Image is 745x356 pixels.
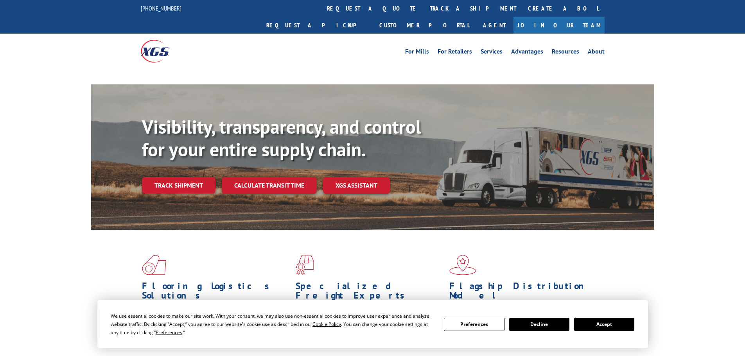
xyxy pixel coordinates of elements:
[373,17,475,34] a: Customer Portal
[511,48,543,57] a: Advantages
[513,17,605,34] a: Join Our Team
[260,17,373,34] a: Request a pickup
[156,329,182,336] span: Preferences
[142,255,166,275] img: xgs-icon-total-supply-chain-intelligence-red
[142,114,421,161] b: Visibility, transparency, and control for your entire supply chain.
[312,321,341,327] span: Cookie Policy
[142,177,215,193] a: Track shipment
[323,177,390,194] a: XGS ASSISTANT
[141,4,181,12] a: [PHONE_NUMBER]
[111,312,434,336] div: We use essential cookies to make our site work. With your consent, we may also use non-essential ...
[588,48,605,57] a: About
[449,281,597,304] h1: Flagship Distribution Model
[475,17,513,34] a: Agent
[222,177,317,194] a: Calculate transit time
[509,318,569,331] button: Decline
[296,255,314,275] img: xgs-icon-focused-on-flooring-red
[444,318,504,331] button: Preferences
[481,48,503,57] a: Services
[296,281,443,304] h1: Specialized Freight Experts
[142,281,290,304] h1: Flooring Logistics Solutions
[552,48,579,57] a: Resources
[438,48,472,57] a: For Retailers
[405,48,429,57] a: For Mills
[449,255,476,275] img: xgs-icon-flagship-distribution-model-red
[574,318,634,331] button: Accept
[97,300,648,348] div: Cookie Consent Prompt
